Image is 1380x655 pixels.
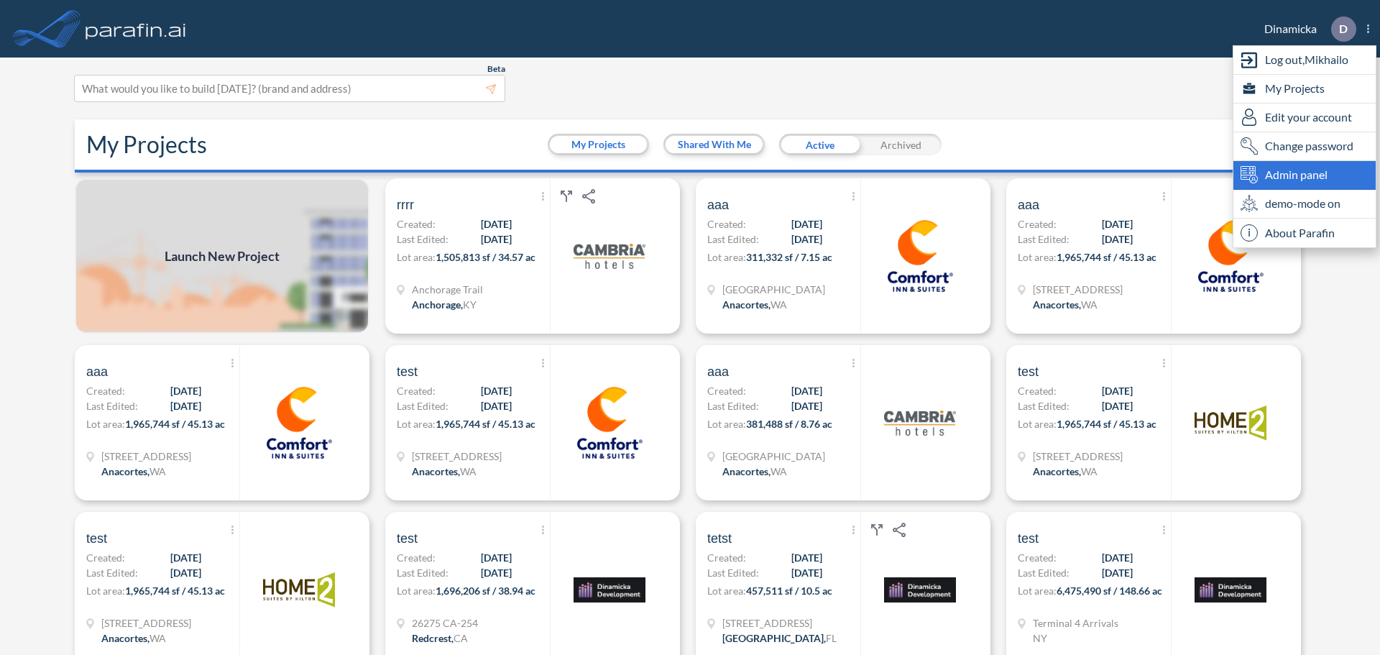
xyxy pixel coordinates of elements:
img: logo [1195,387,1266,459]
div: Anacortes, WA [101,631,166,646]
span: [DATE] [791,216,822,232]
span: rrrr [397,196,414,214]
span: Last Edited: [707,565,759,580]
span: My Projects [1265,80,1325,97]
span: [DATE] [1102,565,1133,580]
span: WA [770,298,787,311]
span: Created: [86,383,125,398]
div: Change password [1233,132,1376,161]
span: aaa [86,363,108,380]
span: [DATE] [481,565,512,580]
span: 5614 Ferry Terminal Rd [1033,449,1123,464]
div: Log out [1233,46,1376,75]
div: Anacortes, WA [412,464,477,479]
span: [DATE] [791,565,822,580]
img: logo [574,387,645,459]
span: [DATE] [481,398,512,413]
span: [DATE] [481,383,512,398]
img: logo [884,554,956,626]
span: aaa [1018,196,1039,214]
span: [DATE] [1102,550,1133,565]
span: Change password [1265,137,1353,155]
span: Created: [1018,383,1057,398]
span: 6,475,490 sf / 148.66 ac [1057,585,1162,597]
span: 457,511 sf / 10.5 ac [746,585,832,597]
span: [DATE] [170,565,201,580]
span: KY [463,298,477,311]
span: test [1018,363,1039,380]
span: tetst [707,530,732,547]
div: Anacortes, WA [101,464,166,479]
span: [GEOGRAPHIC_DATA] , [722,632,826,644]
button: My Projects [550,136,647,153]
span: Created: [397,383,436,398]
img: logo [574,220,645,292]
span: 1,965,744 sf / 45.13 ac [1057,418,1156,430]
div: demo-mode on [1233,190,1376,219]
span: Admin panel [1265,166,1328,183]
span: [DATE] [170,398,201,413]
span: Anacortes , [722,298,770,311]
span: Lot area: [707,251,746,263]
span: Anacortes , [101,465,149,477]
span: 1,965,744 sf / 45.13 ac [436,418,535,430]
span: Created: [1018,216,1057,232]
div: Anchorage, KY [412,297,477,312]
span: [DATE] [170,383,201,398]
img: logo [884,220,956,292]
span: WA [1081,298,1098,311]
div: Active [779,134,860,155]
div: Lake Buena Vista, FL [722,631,837,646]
span: Lot area: [1018,251,1057,263]
span: Anacortes , [1033,298,1081,311]
span: Lot area: [397,585,436,597]
img: logo [263,387,335,459]
span: 4401 Floridian Way [722,615,837,631]
span: Lot area: [1018,418,1057,430]
span: Created: [397,216,436,232]
span: Anacortes Ferry Terminal [722,449,825,464]
span: [DATE] [481,550,512,565]
span: About Parafin [1265,224,1335,242]
span: 5614 Ferry Terminal Rd [101,449,191,464]
span: aaa [707,196,729,214]
span: Lot area: [1018,585,1057,597]
span: Anacortes , [412,465,460,477]
span: 5614 Ferry Terminal Rd [101,615,191,631]
span: Last Edited: [86,398,138,413]
span: Last Edited: [397,565,448,580]
span: aaa [707,363,729,380]
span: 1,965,744 sf / 45.13 ac [1057,251,1156,263]
img: logo [884,387,956,459]
span: CA [454,632,468,644]
span: test [397,363,418,380]
span: [DATE] [791,550,822,565]
div: Anacortes, WA [722,297,787,312]
span: [DATE] [1102,232,1133,247]
span: WA [1081,465,1098,477]
span: Anchorage Trail [412,282,483,297]
span: [DATE] [791,383,822,398]
div: Archived [860,134,942,155]
span: [DATE] [481,232,512,247]
span: demo-mode on [1265,195,1340,212]
span: i [1241,224,1258,242]
h2: My Projects [86,131,207,158]
span: Last Edited: [707,232,759,247]
span: Beta [487,63,505,75]
span: WA [149,465,166,477]
span: 1,696,206 sf / 38.94 ac [436,585,535,597]
span: Last Edited: [86,565,138,580]
span: 381,488 sf / 8.76 ac [746,418,832,430]
span: Edit your account [1265,109,1352,126]
span: WA [149,632,166,644]
span: test [397,530,418,547]
span: Redcrest , [412,632,454,644]
span: Created: [397,550,436,565]
span: Lot area: [707,585,746,597]
span: [DATE] [170,550,201,565]
div: NY [1033,631,1047,646]
span: Launch New Project [165,247,280,266]
span: [DATE] [1102,398,1133,413]
img: logo [1195,554,1266,626]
